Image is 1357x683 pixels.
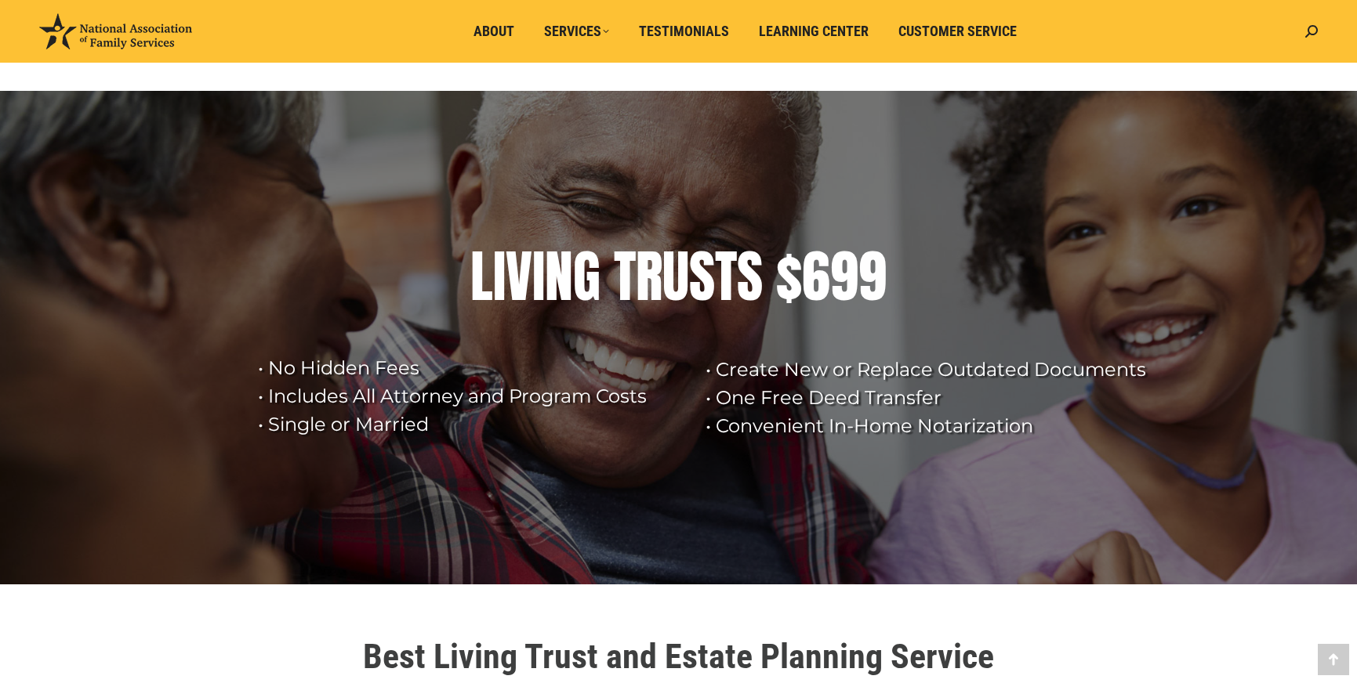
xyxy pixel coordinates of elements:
a: Learning Center [748,16,880,46]
div: R [636,245,662,308]
a: Testimonials [628,16,740,46]
div: 6 [802,245,830,308]
div: S [689,245,715,308]
div: 9 [858,245,887,308]
img: National Association of Family Services [39,13,192,49]
div: G [573,245,600,308]
a: About [463,16,525,46]
rs-layer: • Create New or Replace Outdated Documents • One Free Deed Transfer • Convenient In-Home Notariza... [706,356,1160,440]
span: Customer Service [898,23,1017,40]
span: Testimonials [639,23,729,40]
div: I [493,245,506,308]
span: About [473,23,514,40]
h1: Best Living Trust and Estate Planning Service [240,639,1118,674]
span: Learning Center [759,23,869,40]
div: L [470,245,493,308]
div: S [737,245,763,308]
div: T [715,245,737,308]
div: V [506,245,532,308]
a: Customer Service [887,16,1028,46]
div: I [532,245,545,308]
div: U [662,245,689,308]
div: T [614,245,636,308]
div: 9 [830,245,858,308]
span: Services [544,23,609,40]
rs-layer: • No Hidden Fees • Includes All Attorney and Program Costs • Single or Married [258,354,686,439]
div: N [545,245,573,308]
div: $ [776,245,802,308]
